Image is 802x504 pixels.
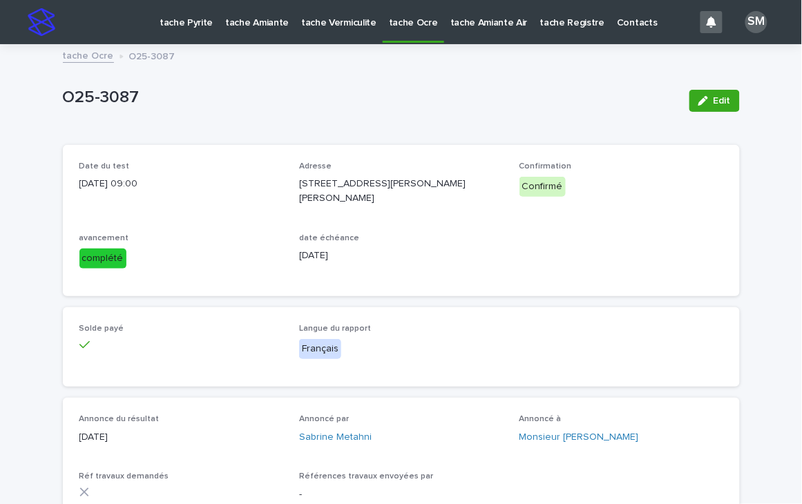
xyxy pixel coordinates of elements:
[519,162,572,171] span: Confirmation
[79,430,283,445] p: [DATE]
[745,11,767,33] div: SM
[299,234,359,242] span: date échéance
[689,90,740,112] button: Edit
[519,430,639,445] a: Monsieur [PERSON_NAME]
[299,487,503,502] p: -
[79,234,129,242] span: avancement
[79,415,160,423] span: Annonce du résultat
[519,177,566,197] div: Confirmé
[63,88,678,108] p: O25-3087
[299,162,332,171] span: Adresse
[79,177,283,191] p: [DATE] 09:00
[299,177,503,206] p: [STREET_ADDRESS][PERSON_NAME][PERSON_NAME]
[299,249,503,263] p: [DATE]
[129,48,175,63] p: O25-3087
[28,8,55,36] img: stacker-logo-s-only.png
[79,472,169,481] span: Réf travaux demandés
[63,47,114,63] a: tache Ocre
[714,96,731,106] span: Edit
[79,162,130,171] span: Date du test
[79,324,124,333] span: Solde payé
[519,415,562,423] span: Annoncé à
[299,339,341,359] div: Français
[299,324,371,333] span: Langue du rapport
[79,249,126,269] div: complété
[299,415,349,423] span: Annoncé par
[299,430,372,445] a: Sabrine Metahni
[299,472,433,481] span: Références travaux envoyées par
